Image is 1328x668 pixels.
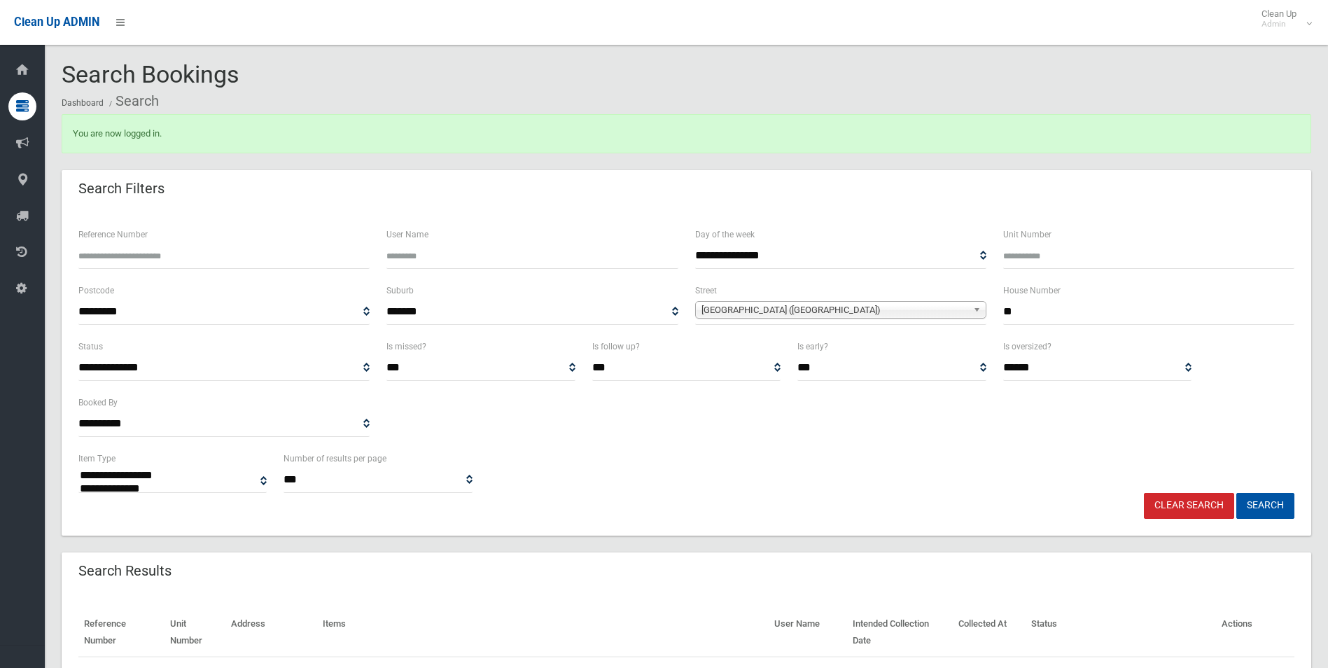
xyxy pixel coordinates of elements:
[1254,8,1310,29] span: Clean Up
[1026,608,1216,657] th: Status
[62,175,181,202] header: Search Filters
[284,451,386,466] label: Number of results per page
[953,608,1026,657] th: Collected At
[592,339,640,354] label: Is follow up?
[78,451,116,466] label: Item Type
[14,15,99,29] span: Clean Up ADMIN
[78,339,103,354] label: Status
[78,608,165,657] th: Reference Number
[78,395,118,410] label: Booked By
[386,283,414,298] label: Suburb
[386,339,426,354] label: Is missed?
[78,283,114,298] label: Postcode
[1144,493,1234,519] a: Clear Search
[797,339,828,354] label: Is early?
[1216,608,1294,657] th: Actions
[225,608,317,657] th: Address
[1003,339,1051,354] label: Is oversized?
[62,60,239,88] span: Search Bookings
[62,557,188,585] header: Search Results
[386,227,428,242] label: User Name
[1003,227,1051,242] label: Unit Number
[1236,493,1294,519] button: Search
[106,88,159,114] li: Search
[769,608,847,657] th: User Name
[62,98,104,108] a: Dashboard
[62,114,1311,153] div: You are now logged in.
[695,283,717,298] label: Street
[701,302,967,319] span: [GEOGRAPHIC_DATA] ([GEOGRAPHIC_DATA])
[317,608,768,657] th: Items
[78,227,148,242] label: Reference Number
[847,608,953,657] th: Intended Collection Date
[695,227,755,242] label: Day of the week
[165,608,225,657] th: Unit Number
[1261,19,1296,29] small: Admin
[1003,283,1061,298] label: House Number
